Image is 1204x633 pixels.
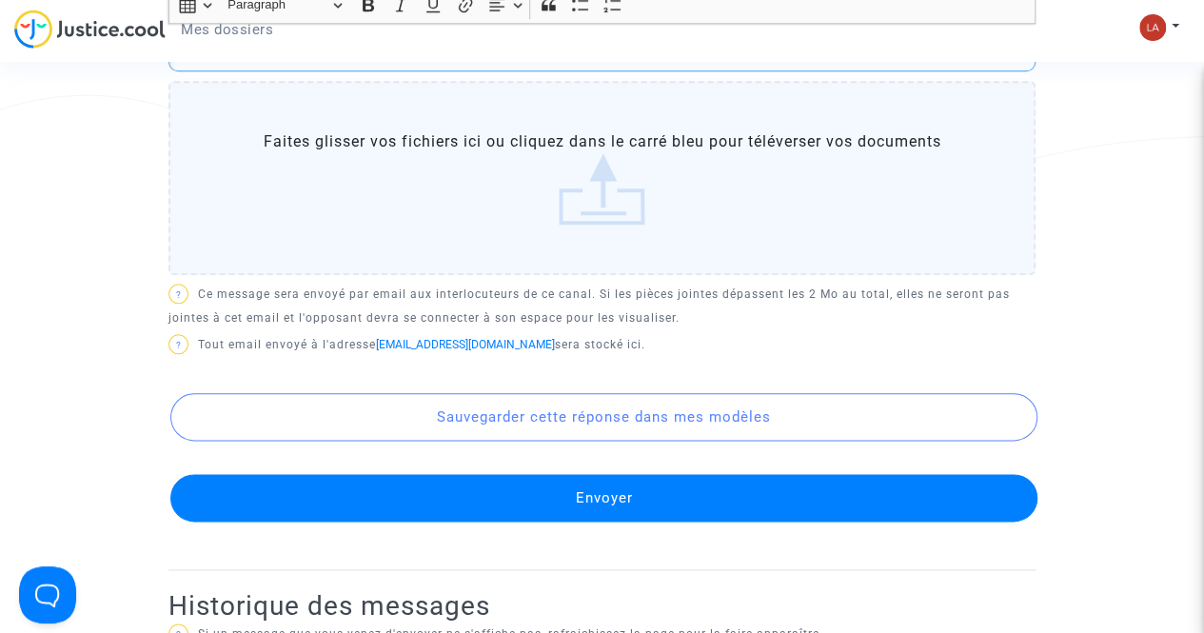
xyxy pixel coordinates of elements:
[170,474,1037,522] button: Envoyer
[168,589,1036,623] h2: Historique des messages
[168,283,1036,330] p: Ce message sera envoyé par email aux interlocuteurs de ce canal. Si les pièces jointes dépassent ...
[166,15,288,44] a: Mes dossiers
[14,10,166,49] img: jc-logo.svg
[376,338,555,351] a: [EMAIL_ADDRESS][DOMAIN_NAME]
[176,340,182,350] span: ?
[1139,14,1166,41] img: 82f04fb9e1895478313fafb25b7c5e00
[168,333,1036,357] p: Tout email envoyé à l'adresse sera stocké ici.
[176,289,182,300] span: ?
[170,393,1037,441] button: Sauvegarder cette réponse dans mes modèles
[181,21,273,38] span: Mes dossiers
[19,566,76,623] iframe: Help Scout Beacon - Open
